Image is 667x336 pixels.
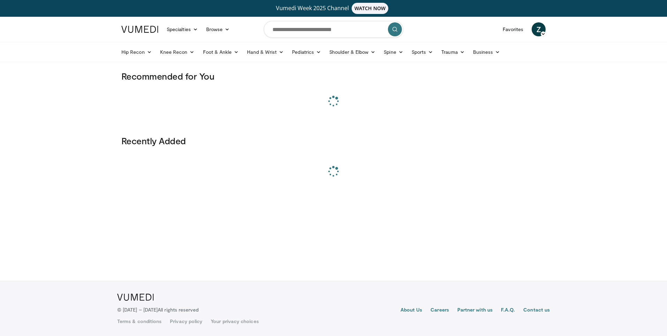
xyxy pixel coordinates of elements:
a: Your privacy choices [211,318,258,325]
a: Business [469,45,504,59]
a: Careers [430,306,449,315]
a: Pediatrics [288,45,325,59]
a: Specialties [163,22,202,36]
a: Trauma [437,45,469,59]
a: Shoulder & Elbow [325,45,380,59]
p: © [DATE] – [DATE] [117,306,199,313]
a: Partner with us [457,306,493,315]
input: Search topics, interventions [264,21,403,38]
img: VuMedi Logo [121,26,158,33]
span: All rights reserved [158,307,198,313]
a: Vumedi Week 2025 ChannelWATCH NOW [122,3,545,14]
a: About Us [400,306,422,315]
a: Contact us [523,306,550,315]
img: VuMedi Logo [117,294,154,301]
a: Terms & conditions [117,318,162,325]
a: Browse [202,22,234,36]
span: WATCH NOW [352,3,389,14]
a: Z [532,22,546,36]
a: Foot & Ankle [199,45,243,59]
a: Hip Recon [117,45,156,59]
a: Knee Recon [156,45,199,59]
a: Hand & Wrist [243,45,288,59]
h3: Recently Added [121,135,546,146]
a: Spine [380,45,407,59]
a: Favorites [499,22,527,36]
h3: Recommended for You [121,71,546,82]
a: F.A.Q. [501,306,515,315]
a: Sports [407,45,437,59]
a: Privacy policy [170,318,202,325]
